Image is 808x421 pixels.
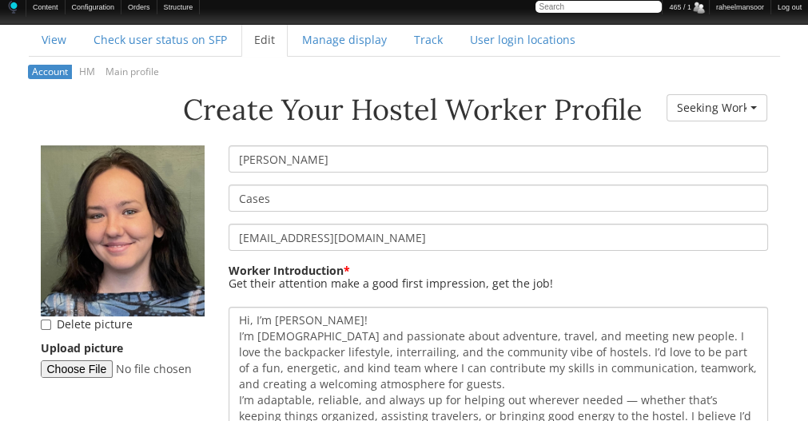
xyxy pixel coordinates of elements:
a: HM [74,65,99,80]
a: Account [28,65,73,80]
a: Check user status on SFP [81,23,240,57]
a: Manage display [289,23,400,57]
a: View [29,23,79,57]
img: Home [6,1,19,14]
input: Worker Last Name [229,185,768,212]
a: View user profile. [41,222,205,237]
span: This field is required. [344,263,350,278]
button: Seeking Work [667,94,768,121]
label: Delete picture [57,316,133,332]
input: Search [535,1,662,13]
label: Upload picture [41,340,123,356]
div: Get their attention make a good first impression, get the job! [229,277,553,290]
a: Track [401,23,456,57]
label: Worker Introduction [229,263,350,279]
img: Amy Cases's picture [41,145,205,316]
span: Seeking Work [677,100,747,116]
h1: Create Your Hostel Worker Profile [41,94,643,126]
a: Edit [241,23,288,57]
input: E-mail address * [229,224,768,251]
a: User login locations [457,23,588,57]
input: Worker First Name [229,145,768,173]
a: Main profile [101,65,164,80]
